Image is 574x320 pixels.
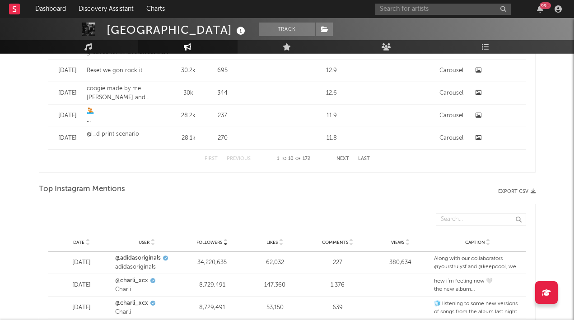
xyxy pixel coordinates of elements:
[311,111,352,120] div: 11.9
[53,66,82,75] div: [DATE]
[246,303,304,312] div: 53,150
[87,130,170,147] div: @i_d print scenario Bottle cap chic shot by thee lantern holder @kevinabstract and styled by [PER...
[174,66,202,75] div: 30.2k
[322,240,348,245] span: Comments
[246,281,304,290] div: 147,360
[174,134,202,143] div: 28.1k
[53,134,82,143] div: [DATE]
[438,111,465,120] div: Carousel
[375,4,511,15] input: Search for artists
[438,89,465,98] div: Carousel
[436,213,526,226] input: Search...
[87,84,170,102] div: coogie made by me [PERSON_NAME] and [PERSON_NAME] some months ago when we explored the Northern R...
[358,156,370,161] button: Last
[336,156,349,161] button: Next
[115,299,148,308] a: @charli_xcx
[434,255,521,271] div: Along with our collaborators @yourstrulysf and @keepcool, we brought together 100 creators for on...
[115,263,178,272] div: adidasoriginals
[53,258,111,267] div: [DATE]
[438,134,465,143] div: Carousel
[183,281,241,290] div: 8,729,491
[537,5,543,13] button: 99+
[207,66,238,75] div: 695
[53,111,82,120] div: [DATE]
[39,184,125,195] span: Top Instagram Mentions
[107,23,247,37] div: [GEOGRAPHIC_DATA]
[498,189,536,194] button: Export CSV
[205,156,218,161] button: First
[73,240,84,245] span: Date
[311,66,352,75] div: 12.9
[139,240,149,245] span: User
[266,240,278,245] span: Likes
[87,66,170,75] div: Reset we gon rock it
[53,89,82,98] div: [DATE]
[115,308,178,317] div: Charli
[308,281,367,290] div: 1,376
[207,134,238,143] div: 270
[465,240,485,245] span: Caption
[207,111,238,120] div: 237
[227,156,251,161] button: Previous
[259,23,315,36] button: Track
[183,258,241,267] div: 34,220,635
[434,277,521,293] div: how i’m feeling now 🤍 the new album out now link in bio longest caption ever: lorem ip dolorsi am...
[308,303,367,312] div: 639
[246,258,304,267] div: 62,032
[434,300,521,316] div: 🧊 listening to some new versions of songs from the album last night 🧊 pink diamond / pictures 🧊 @...
[87,107,170,124] div: 🤽🏼 @ssense @skinnybonesjoans @abshoots
[540,2,551,9] div: 99 +
[438,66,465,75] div: Carousel
[391,240,404,245] span: Views
[311,89,352,98] div: 12.6
[115,276,148,285] a: @charli_xcx
[174,111,202,120] div: 28.2k
[53,303,111,312] div: [DATE]
[269,154,318,165] div: 1 10 172
[196,240,222,245] span: Followers
[115,285,178,294] div: Charli
[53,281,111,290] div: [DATE]
[183,303,241,312] div: 8,729,491
[115,254,161,263] a: @adidasoriginals
[295,157,301,161] span: of
[207,89,238,98] div: 344
[281,157,286,161] span: to
[308,258,367,267] div: 227
[174,89,202,98] div: 30k
[311,134,352,143] div: 11.8
[371,258,429,267] div: 380,634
